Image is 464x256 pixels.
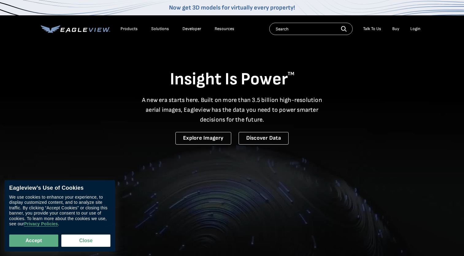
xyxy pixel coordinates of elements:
div: Eagleview’s Use of Cookies [9,185,110,192]
div: We use cookies to enhance your experience, to display customized content, and to analyze site tra... [9,195,110,227]
div: Products [121,26,138,32]
a: Now get 3D models for virtually every property! [169,4,295,11]
button: Close [61,235,110,247]
div: Solutions [151,26,169,32]
input: Search [269,23,353,35]
div: Talk To Us [363,26,381,32]
div: Resources [215,26,234,32]
a: Developer [182,26,201,32]
a: Buy [392,26,399,32]
sup: TM [288,71,294,77]
p: A new era starts here. Built on more than 3.5 billion high-resolution aerial images, Eagleview ha... [138,95,326,125]
a: Privacy Policies [24,222,58,227]
div: Login [410,26,420,32]
button: Accept [9,235,58,247]
h1: Insight Is Power [41,69,424,90]
a: Discover Data [239,132,289,145]
a: Explore Imagery [175,132,231,145]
